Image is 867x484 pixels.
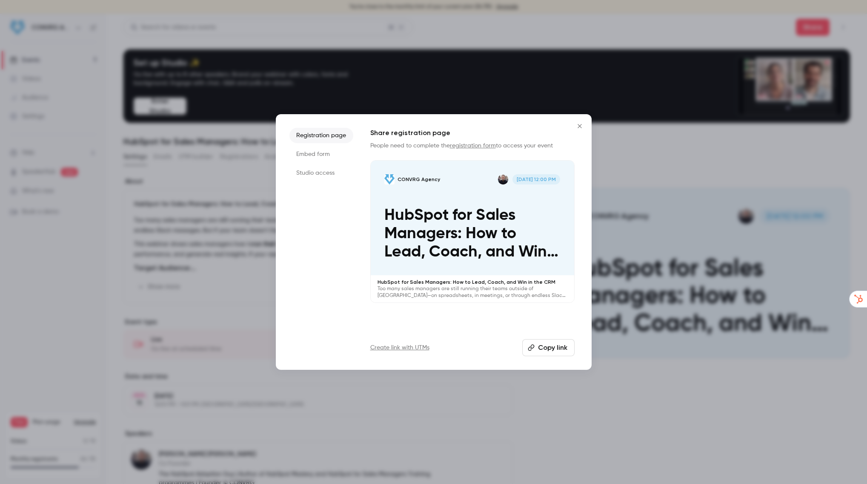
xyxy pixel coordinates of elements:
span: [DATE] 12:00 PM [512,174,561,184]
button: Close [571,118,588,135]
li: Embed form [289,147,353,162]
img: HubSpot for Sales Managers: How to Lead, Coach, and Win in the CRM [384,174,395,184]
p: CONVRG Agency [398,176,440,183]
li: Studio access [289,165,353,181]
img: Tony Dowling [498,174,508,184]
button: Copy link [522,339,575,356]
p: HubSpot for Sales Managers: How to Lead, Coach, and Win in the CRM [384,206,561,262]
p: Too many sales managers are still running their teams outside of [GEOGRAPHIC_DATA]—on spreadsheet... [378,285,567,299]
a: registration form [450,143,496,149]
a: Create link with UTMs [370,343,429,352]
h1: Share registration page [370,128,575,138]
li: Registration page [289,128,353,143]
a: HubSpot for Sales Managers: How to Lead, Coach, and Win in the CRMCONVRG AgencyTony Dowling[DATE]... [370,160,575,303]
p: HubSpot for Sales Managers: How to Lead, Coach, and Win in the CRM [378,279,567,285]
p: People need to complete the to access your event [370,141,575,150]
